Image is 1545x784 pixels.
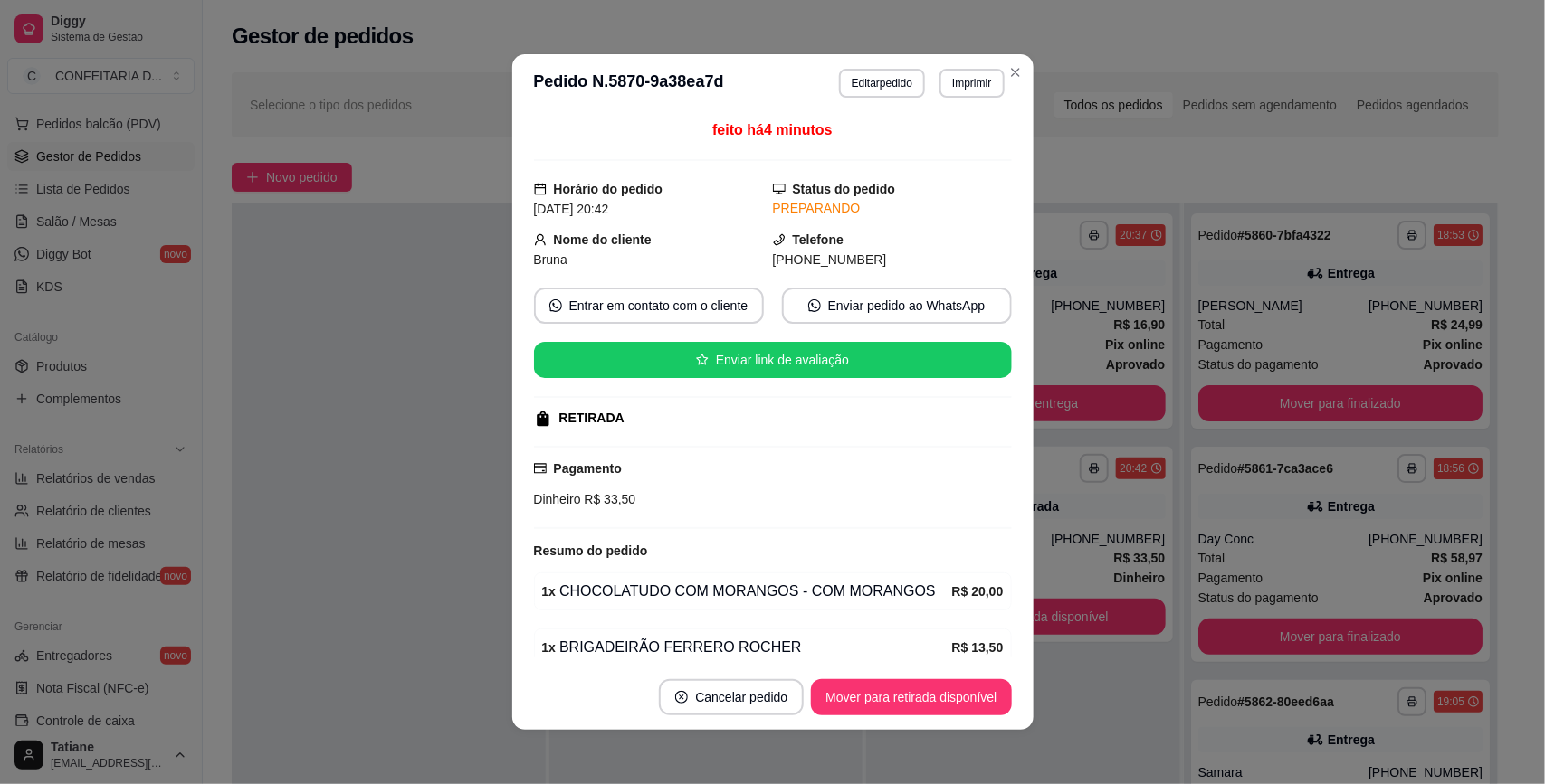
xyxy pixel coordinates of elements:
strong: 1 x [542,640,557,655]
strong: R$ 20,00 [952,584,1004,599]
strong: Horário do pedido [554,182,663,196]
strong: Pagamento [554,461,622,476]
button: Close [1001,58,1030,87]
button: Mover para retirada disponível [811,679,1011,715]
strong: Telefone [793,232,844,247]
h3: Pedido N. 5870-9a38ea7d [534,69,724,98]
div: BRIGADEIRÃO FERRERO ROCHER [542,637,952,658]
span: [PHONE_NUMBER] [773,252,887,267]
button: close-circleCancelar pedido [659,679,804,715]
span: calendar [534,183,547,195]
span: R$ 33,50 [581,492,636,506]
strong: Nome do cliente [554,232,652,247]
span: Bruna [534,252,567,267]
span: star [696,354,709,366]
strong: 1 x [542,584,557,599]
span: feito há 4 minutos [712,122,832,137]
div: PREPARANDO [773,199,1012,218]
span: credit-card [534,462,547,475]
span: close-circle [675,691,688,704]
strong: R$ 13,50 [952,640,1004,655]
button: Imprimir [939,69,1004,98]
button: starEnviar link de avaliação [534,342,1012,378]
div: CHOCOLATUDO COM MORANGOS - COM MORANGOS [542,581,952,602]
button: Editarpedido [839,69,925,98]
span: desktop [773,183,786,195]
strong: Status do pedido [793,182,896,196]
button: whats-appEntrar em contato com o cliente [534,288,764,324]
button: whats-appEnviar pedido ao WhatsApp [782,288,1012,324]
div: RETIRADA [559,409,625,428]
span: user [534,233,547,246]
span: [DATE] 20:42 [534,202,609,216]
span: whats-app [808,299,821,312]
span: Dinheiro [534,492,581,506]
span: whats-app [549,299,562,312]
strong: Resumo do pedido [534,543,648,558]
span: phone [773,233,786,246]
